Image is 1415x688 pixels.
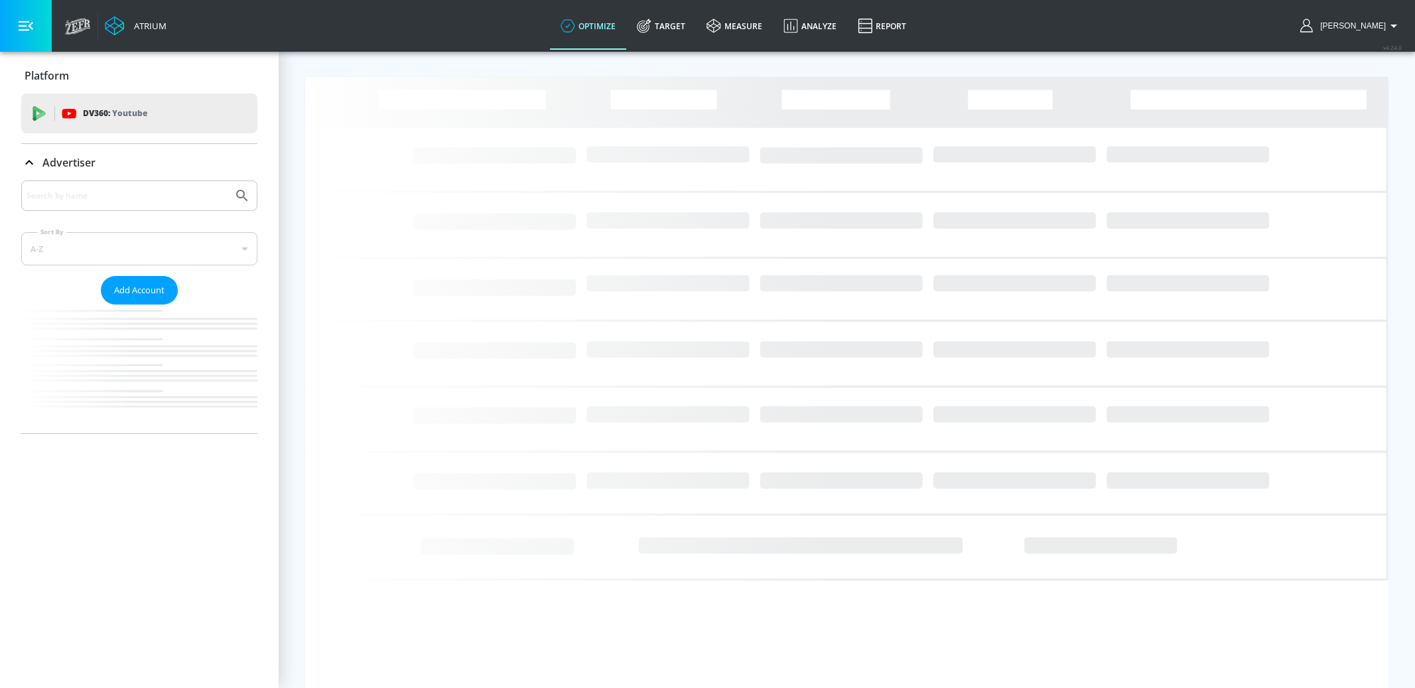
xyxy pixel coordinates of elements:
p: Advertiser [42,155,96,170]
button: Add Account [101,276,178,305]
nav: list of Advertiser [21,305,257,433]
label: Sort By [38,228,66,236]
a: Analyze [773,2,847,50]
div: Advertiser [21,144,257,181]
p: Platform [25,68,69,83]
a: optimize [550,2,626,50]
div: Atrium [129,20,167,32]
button: [PERSON_NAME] [1300,18,1402,34]
a: Atrium [105,16,167,36]
div: Platform [21,57,257,94]
input: Search by name [27,187,228,204]
div: A-Z [21,232,257,265]
p: DV360: [83,106,147,121]
span: login as: casey.cohen@zefr.com [1315,21,1386,31]
div: Advertiser [21,180,257,433]
a: Report [847,2,917,50]
p: Youtube [112,106,147,120]
div: DV360: Youtube [21,94,257,133]
a: Target [626,2,696,50]
span: Add Account [114,283,165,298]
span: v 4.24.0 [1383,44,1402,51]
a: measure [696,2,773,50]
